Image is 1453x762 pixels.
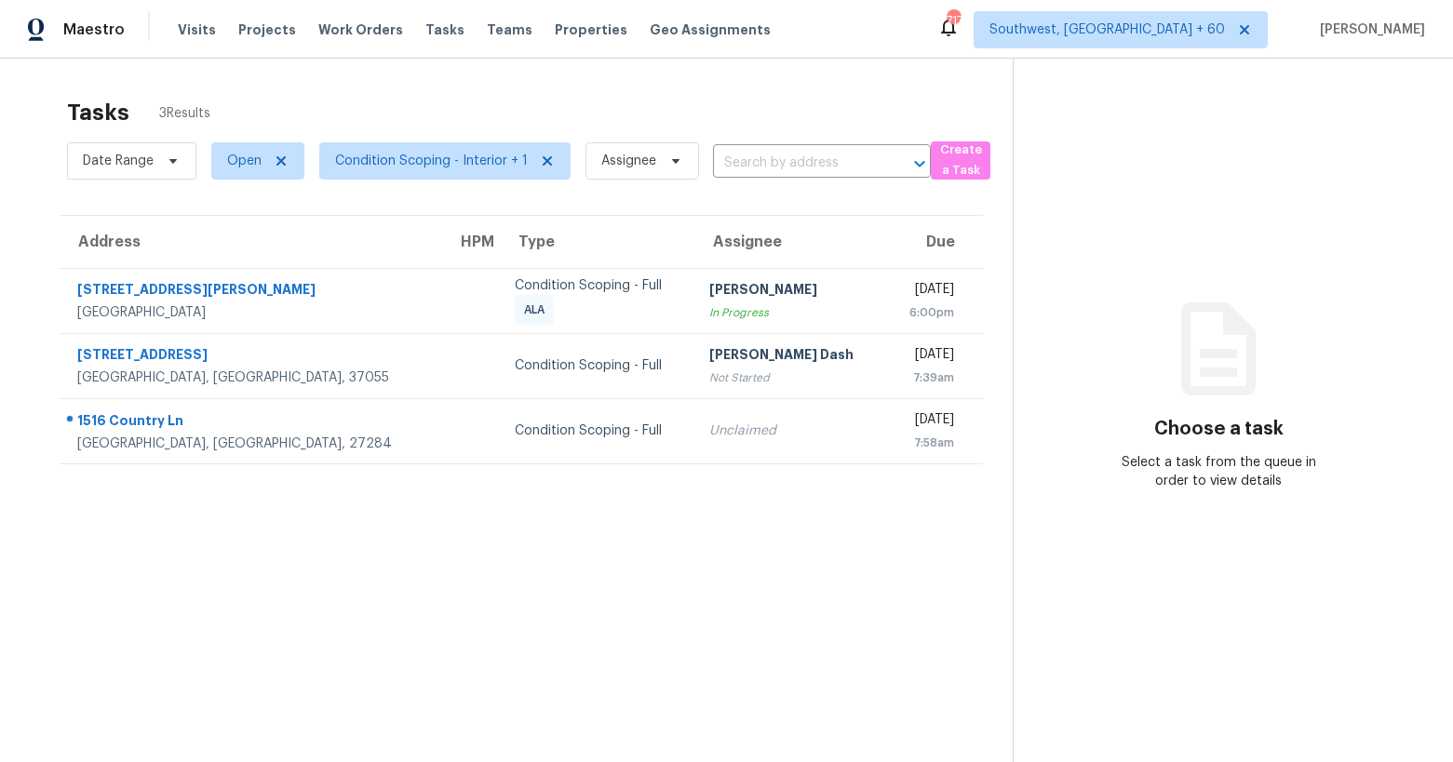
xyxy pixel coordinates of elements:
div: [DATE] [901,410,955,434]
span: Geo Assignments [650,20,771,39]
th: HPM [442,216,500,268]
div: [GEOGRAPHIC_DATA] [77,303,427,322]
th: Address [60,216,442,268]
div: Condition Scoping - Full [515,356,679,375]
button: Create a Task [931,141,990,180]
div: 7:39am [901,368,955,387]
div: Unclaimed [709,421,871,440]
div: [STREET_ADDRESS] [77,345,427,368]
div: [GEOGRAPHIC_DATA], [GEOGRAPHIC_DATA], 37055 [77,368,427,387]
span: ALA [524,301,552,319]
div: 1516 Country Ln [77,411,427,434]
div: [PERSON_NAME] Dash [709,345,871,368]
span: Work Orders [318,20,403,39]
th: Type [500,216,694,268]
div: Condition Scoping - Full [515,276,679,295]
div: 717 [947,11,960,30]
div: [DATE] [901,345,955,368]
div: [PERSON_NAME] [709,280,871,303]
input: Search by address [713,149,879,178]
div: Not Started [709,368,871,387]
span: Tasks [425,23,464,36]
span: Condition Scoping - Interior + 1 [335,152,528,170]
h2: Tasks [67,103,129,122]
div: [GEOGRAPHIC_DATA], [GEOGRAPHIC_DATA], 27284 [77,434,427,453]
span: Open [227,152,262,170]
span: Date Range [83,152,154,170]
span: Maestro [63,20,125,39]
div: In Progress [709,303,871,322]
div: Select a task from the queue in order to view details [1116,453,1321,490]
span: 3 Results [159,104,210,123]
button: Open [907,151,933,177]
span: Assignee [601,152,656,170]
span: Visits [178,20,216,39]
div: [DATE] [901,280,955,303]
h3: Choose a task [1154,420,1284,438]
span: Create a Task [940,140,981,182]
span: Teams [487,20,532,39]
div: [STREET_ADDRESS][PERSON_NAME] [77,280,427,303]
th: Due [886,216,984,268]
span: Southwest, [GEOGRAPHIC_DATA] + 60 [989,20,1225,39]
div: 6:00pm [901,303,955,322]
th: Assignee [694,216,886,268]
span: [PERSON_NAME] [1312,20,1425,39]
div: 7:58am [901,434,955,452]
span: Projects [238,20,296,39]
div: Condition Scoping - Full [515,421,679,440]
span: Properties [555,20,627,39]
